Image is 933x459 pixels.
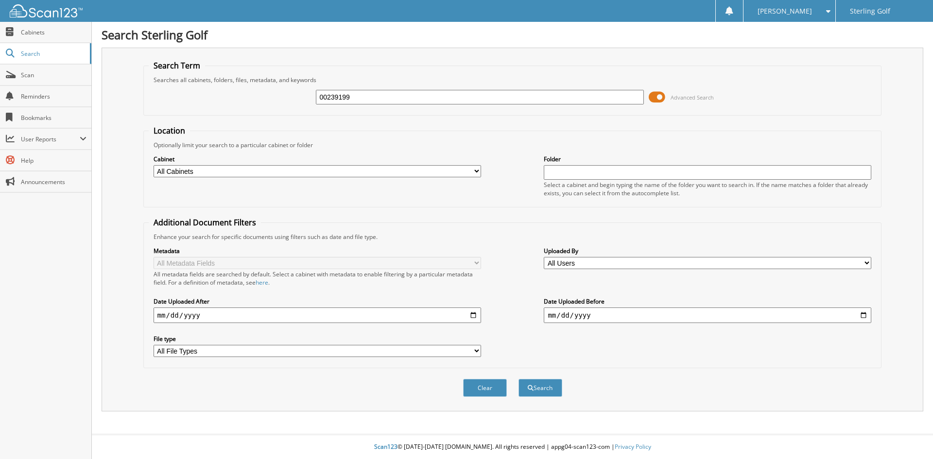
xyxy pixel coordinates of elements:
[518,379,562,397] button: Search
[21,135,80,143] span: User Reports
[154,270,481,287] div: All metadata fields are searched by default. Select a cabinet with metadata to enable filtering b...
[149,233,877,241] div: Enhance your search for specific documents using filters such as date and file type.
[92,435,933,459] div: © [DATE]-[DATE] [DOMAIN_NAME]. All rights reserved | appg04-scan123-com |
[544,155,871,163] label: Folder
[102,27,923,43] h1: Search Sterling Golf
[21,28,86,36] span: Cabinets
[463,379,507,397] button: Clear
[544,307,871,323] input: end
[544,247,871,255] label: Uploaded By
[21,178,86,186] span: Announcements
[544,181,871,197] div: Select a cabinet and begin typing the name of the folder you want to search in. If the name match...
[615,442,651,451] a: Privacy Policy
[544,297,871,306] label: Date Uploaded Before
[374,442,397,451] span: Scan123
[21,156,86,165] span: Help
[149,76,877,84] div: Searches all cabinets, folders, files, metadata, and keywords
[154,307,481,323] input: start
[10,4,83,17] img: scan123-logo-white.svg
[21,114,86,122] span: Bookmarks
[149,141,877,149] div: Optionally limit your search to a particular cabinet or folder
[149,125,190,136] legend: Location
[884,412,933,459] iframe: Chat Widget
[21,71,86,79] span: Scan
[154,335,481,343] label: File type
[149,60,205,71] legend: Search Term
[149,217,261,228] legend: Additional Document Filters
[154,297,481,306] label: Date Uploaded After
[21,92,86,101] span: Reminders
[154,155,481,163] label: Cabinet
[671,94,714,101] span: Advanced Search
[758,8,812,14] span: [PERSON_NAME]
[154,247,481,255] label: Metadata
[256,278,268,287] a: here
[850,8,890,14] span: Sterling Golf
[21,50,85,58] span: Search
